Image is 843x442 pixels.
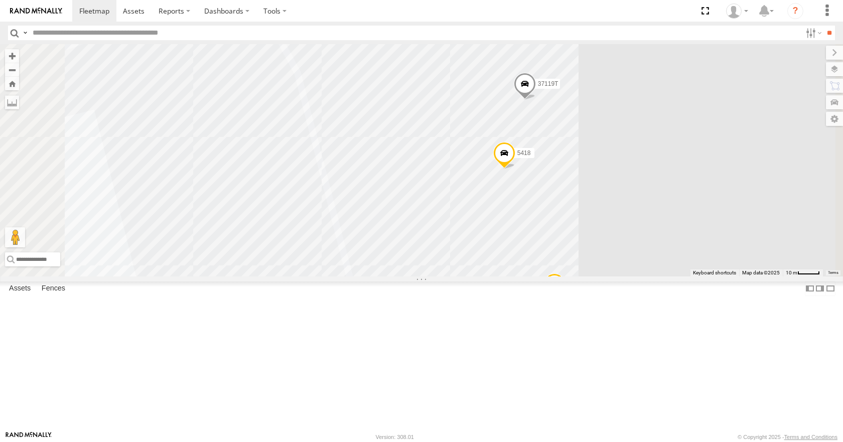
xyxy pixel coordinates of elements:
button: Zoom Home [5,77,19,90]
div: Version: 308.01 [376,434,414,440]
button: Drag Pegman onto the map to open Street View [5,227,25,247]
div: Todd Sigmon [723,4,752,19]
a: Terms and Conditions [784,434,837,440]
label: Dock Summary Table to the Left [805,281,815,296]
button: Zoom in [5,49,19,63]
label: Fences [37,282,70,296]
i: ? [787,3,803,19]
button: Keyboard shortcuts [693,269,736,276]
label: Search Filter Options [802,26,823,40]
label: Search Query [21,26,29,40]
button: Zoom out [5,63,19,77]
label: Map Settings [826,112,843,126]
div: © Copyright 2025 - [738,434,837,440]
a: Terms (opens in new tab) [828,270,838,274]
span: 10 m [786,270,797,275]
span: 37119T [538,80,558,87]
span: 5418 [517,150,531,157]
span: Map data ©2025 [742,270,780,275]
label: Measure [5,95,19,109]
a: Visit our Website [6,432,52,442]
img: rand-logo.svg [10,8,62,15]
button: Map Scale: 10 m per 41 pixels [783,269,823,276]
label: Dock Summary Table to the Right [815,281,825,296]
label: Assets [4,282,36,296]
label: Hide Summary Table [825,281,835,296]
